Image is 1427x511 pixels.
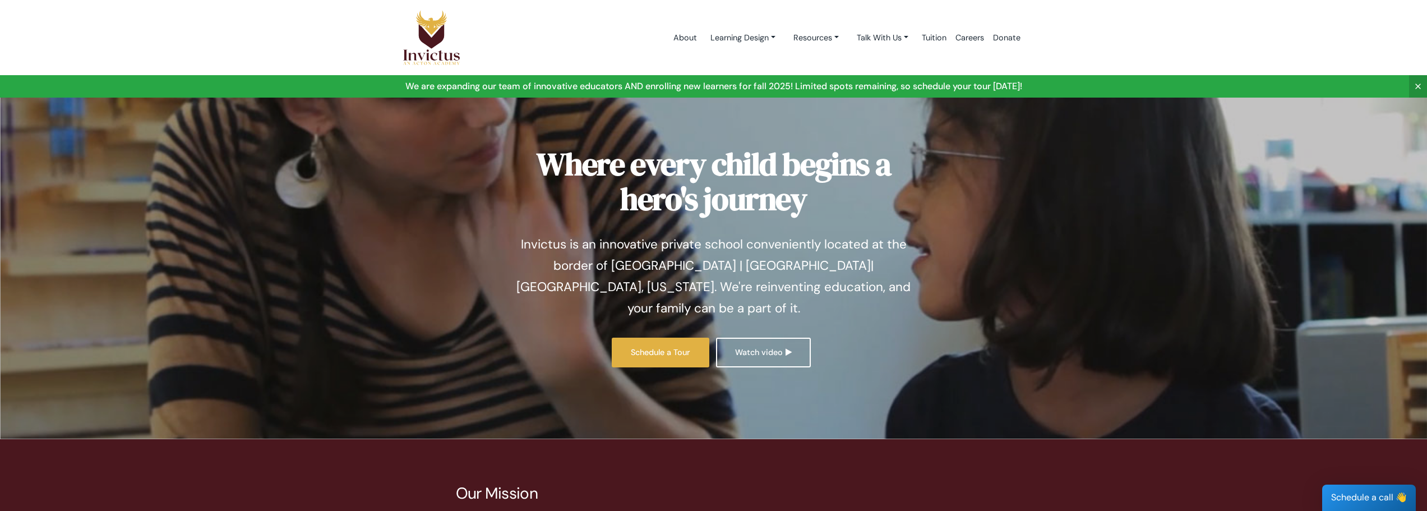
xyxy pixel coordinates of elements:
a: Donate [989,14,1025,62]
a: Careers [951,14,989,62]
a: About [669,14,701,62]
a: Resources [784,27,848,48]
a: Learning Design [701,27,784,48]
a: Schedule a Tour [612,338,709,367]
a: Watch video [716,338,811,367]
h1: Where every child begins a hero's journey [509,147,918,216]
a: Tuition [917,14,951,62]
a: Talk With Us [848,27,917,48]
p: Invictus is an innovative private school conveniently located at the border of [GEOGRAPHIC_DATA] ... [509,234,918,319]
img: Logo [403,10,461,66]
p: Our Mission [456,484,972,503]
div: Schedule a call 👋 [1322,485,1416,511]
